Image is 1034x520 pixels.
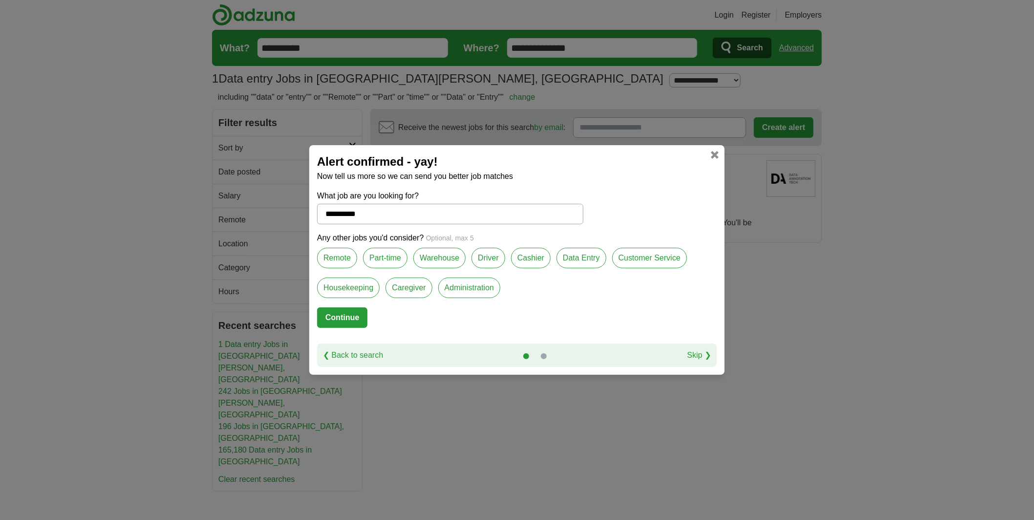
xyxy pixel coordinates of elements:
[687,349,711,361] a: Skip ❯
[317,278,380,298] label: Housekeeping
[317,171,717,182] p: Now tell us more so we can send you better job matches
[472,248,505,268] label: Driver
[317,153,717,171] h2: Alert confirmed - yay!
[557,248,606,268] label: Data Entry
[317,232,717,244] p: Any other jobs you'd consider?
[438,278,500,298] label: Administration
[426,234,474,242] span: Optional, max 5
[386,278,432,298] label: Caregiver
[363,248,408,268] label: Part-time
[511,248,551,268] label: Cashier
[317,248,357,268] label: Remote
[612,248,687,268] label: Customer Service
[323,349,383,361] a: ❮ Back to search
[317,190,583,202] label: What job are you looking for?
[317,307,367,328] button: Continue
[413,248,466,268] label: Warehouse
